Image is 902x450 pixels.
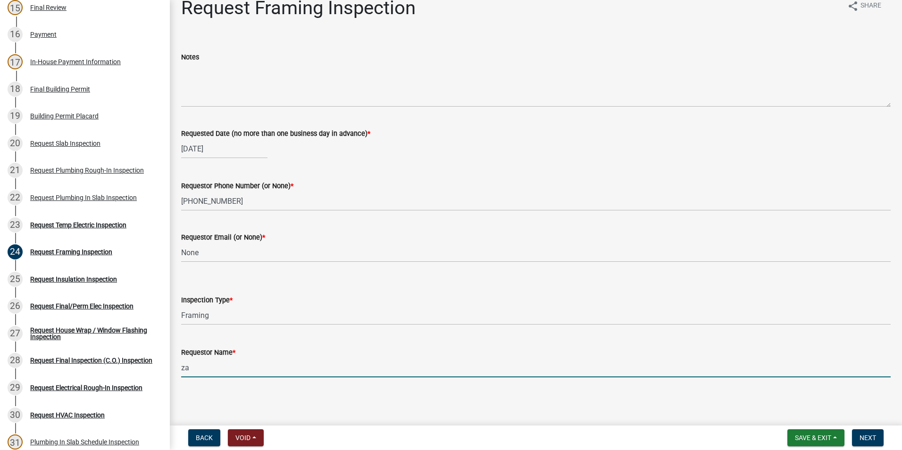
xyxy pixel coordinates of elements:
[8,434,23,450] div: 31
[30,31,57,38] div: Payment
[181,131,370,137] label: Requested Date (no more than one business day in advance)
[181,183,293,190] label: Requestor Phone Number (or None)
[30,167,144,174] div: Request Plumbing Rough-In Inspection
[8,82,23,97] div: 18
[787,429,844,446] button: Save & Exit
[8,27,23,42] div: 16
[795,434,831,442] span: Save & Exit
[30,194,137,201] div: Request Plumbing In Slab Inspection
[30,357,152,364] div: Request Final Inspection (C.O.) Inspection
[8,108,23,124] div: 19
[30,412,105,418] div: Request HVAC Inspection
[30,222,126,228] div: Request Temp Electric Inspection
[30,58,121,65] div: In-House Payment Information
[30,276,117,283] div: Request Insulation Inspection
[181,234,265,241] label: Requestor Email (or None)
[30,86,90,92] div: Final Building Permit
[8,408,23,423] div: 30
[30,249,112,255] div: Request Framing Inspection
[860,0,881,12] span: Share
[181,350,235,356] label: Requestor Name
[228,429,264,446] button: Void
[30,113,99,119] div: Building Permit Placard
[8,272,23,287] div: 25
[8,299,23,314] div: 26
[8,163,23,178] div: 21
[188,429,220,446] button: Back
[30,140,100,147] div: Request Slab Inspection
[8,217,23,233] div: 23
[235,434,251,442] span: Void
[181,54,199,61] label: Notes
[8,190,23,205] div: 22
[8,326,23,341] div: 27
[30,303,134,309] div: Request Final/Perm Elec Inspection
[181,297,233,304] label: Inspection Type
[860,434,876,442] span: Next
[181,139,267,158] input: mm/dd/yyyy
[30,384,142,391] div: Request Electrical Rough-In Inspection
[8,353,23,368] div: 28
[847,0,859,12] i: share
[8,380,23,395] div: 29
[196,434,213,442] span: Back
[852,429,884,446] button: Next
[8,54,23,69] div: 17
[30,4,67,11] div: Final Review
[30,327,155,340] div: Request House Wrap / Window Flashing Inspection
[8,136,23,151] div: 20
[30,439,139,445] div: Plumbing In Slab Schedule Inspection
[8,244,23,259] div: 24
